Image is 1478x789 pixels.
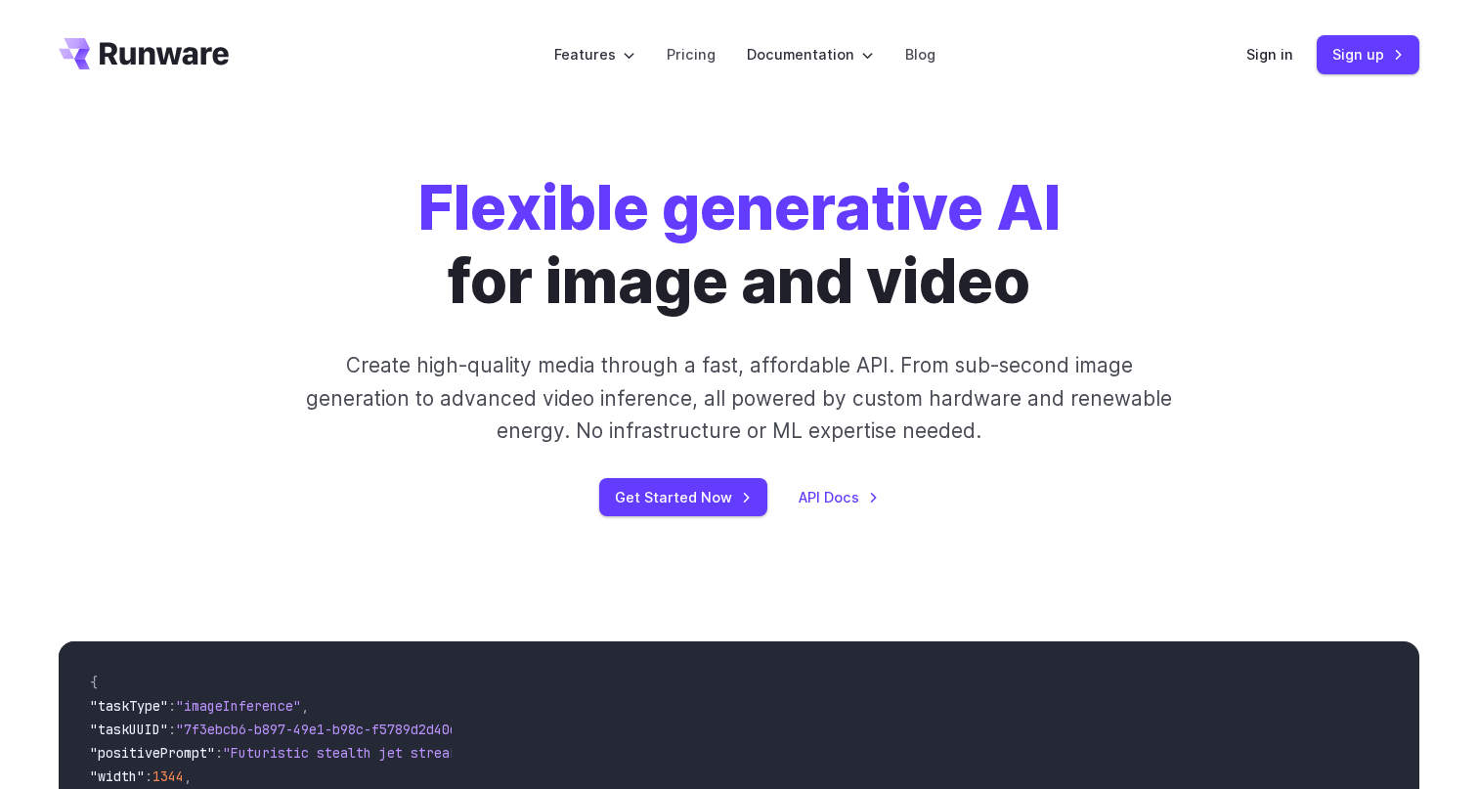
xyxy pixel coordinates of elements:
span: "taskType" [90,697,168,715]
a: Blog [905,43,935,66]
span: : [215,744,223,762]
h1: for image and video [418,172,1061,318]
span: : [168,721,176,738]
a: Get Started Now [599,478,767,516]
a: Sign in [1246,43,1293,66]
span: 1344 [152,767,184,785]
label: Documentation [747,43,874,66]
span: "7f3ebcb6-b897-49e1-b98c-f5789d2d40d7" [176,721,473,738]
span: "width" [90,767,145,785]
span: { [90,674,98,691]
span: "Futuristic stealth jet streaking through a neon-lit cityscape with glowing purple exhaust" [223,744,935,762]
a: API Docs [799,486,879,508]
span: "imageInference" [176,697,301,715]
span: "taskUUID" [90,721,168,738]
span: : [145,767,152,785]
label: Features [554,43,635,66]
a: Go to / [59,38,229,69]
span: , [301,697,309,715]
a: Sign up [1317,35,1419,73]
p: Create high-quality media through a fast, affordable API. From sub-second image generation to adv... [304,349,1175,447]
strong: Flexible generative AI [418,171,1061,244]
span: : [168,697,176,715]
span: , [184,767,192,785]
span: "positivePrompt" [90,744,215,762]
a: Pricing [667,43,716,66]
